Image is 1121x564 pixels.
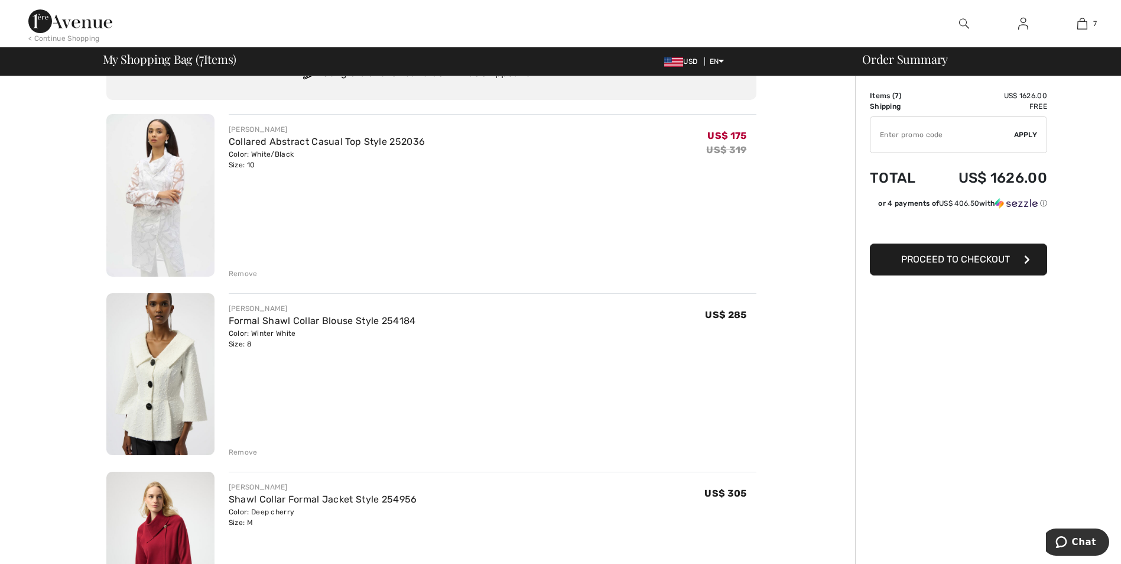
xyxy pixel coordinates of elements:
div: [PERSON_NAME] [229,303,416,314]
span: My Shopping Bag ( Items) [103,53,237,65]
s: US$ 319 [706,144,746,155]
td: US$ 1626.00 [930,158,1047,198]
span: 7 [895,92,899,100]
span: Apply [1014,129,1038,140]
iframe: PayPal-paypal [870,213,1047,239]
span: USD [664,57,702,66]
img: search the website [959,17,969,31]
img: 1ère Avenue [28,9,112,33]
a: Collared Abstract Casual Top Style 252036 [229,136,425,147]
td: Shipping [870,101,930,112]
span: 7 [1093,18,1097,29]
div: Color: Deep cherry Size: M [229,507,417,528]
span: EN [710,57,724,66]
div: [PERSON_NAME] [229,482,417,492]
div: Remove [229,447,258,458]
div: Order Summary [848,53,1114,65]
iframe: Opens a widget where you can chat to one of our agents [1046,529,1109,558]
td: Items ( ) [870,90,930,101]
div: or 4 payments ofUS$ 406.50withSezzle Click to learn more about Sezzle [870,198,1047,213]
input: Promo code [870,117,1014,153]
button: Proceed to Checkout [870,244,1047,275]
div: [PERSON_NAME] [229,124,425,135]
a: Formal Shawl Collar Blouse Style 254184 [229,315,416,326]
td: Total [870,158,930,198]
img: Formal Shawl Collar Blouse Style 254184 [106,293,215,456]
span: US$ 305 [704,488,746,499]
div: Color: White/Black Size: 10 [229,149,425,170]
img: My Bag [1077,17,1087,31]
td: Free [930,101,1047,112]
a: Shawl Collar Formal Jacket Style 254956 [229,494,417,505]
div: or 4 payments of with [878,198,1047,209]
span: US$ 285 [705,309,746,320]
span: Proceed to Checkout [901,254,1010,265]
td: US$ 1626.00 [930,90,1047,101]
span: 7 [199,50,204,66]
img: Collared Abstract Casual Top Style 252036 [106,114,215,277]
span: US$ 406.50 [939,199,979,208]
div: Remove [229,268,258,279]
a: 7 [1053,17,1111,31]
a: Sign In [1009,17,1038,31]
img: US Dollar [664,57,683,67]
img: My Info [1018,17,1028,31]
div: Color: Winter White Size: 8 [229,328,416,349]
div: < Continue Shopping [28,33,100,44]
img: Sezzle [995,198,1038,209]
span: US$ 175 [707,130,746,141]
